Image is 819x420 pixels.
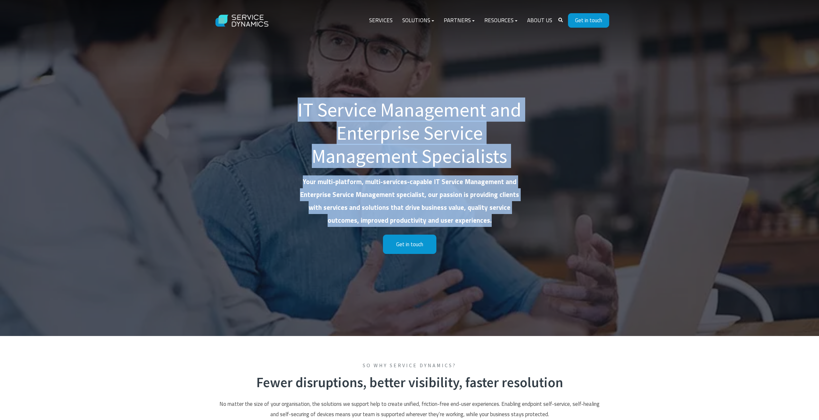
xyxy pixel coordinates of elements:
[568,13,609,28] a: Get in touch
[383,235,436,254] a: Get in touch
[397,13,439,28] a: Solutions
[297,98,522,168] h1: IT Service Management and Enterprise Service Management Specialists
[364,13,397,28] a: Services
[217,362,603,369] span: So why Service Dynamics?
[210,8,275,33] img: Service Dynamics Logo - White
[364,13,557,28] div: Navigation Menu
[439,13,479,28] a: Partners
[300,176,519,225] strong: Your multi-platform, multi-services-capable IT Service Management and Enterprise Service Manageme...
[217,374,603,391] h2: Fewer disruptions, better visibility, faster resolution
[479,13,522,28] a: Resources
[522,13,557,28] a: About Us
[217,399,603,420] p: No matter the size of your organisation, the solutions we support help to create unified, frictio...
